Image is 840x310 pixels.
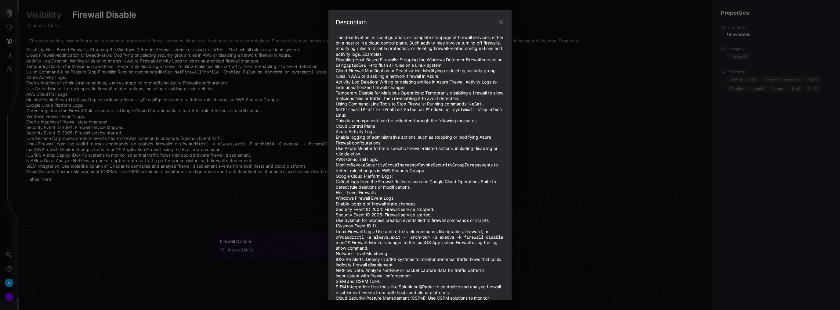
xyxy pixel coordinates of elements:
[336,195,504,229] li: Windows Firewall Event Logs:
[336,162,504,173] li: Monitor or events to detect rule changes in AWS Security Groups.
[336,146,504,157] li: Use Azure Monitor to track specific firewall-related actions, including disabling or rule deletion.
[336,295,504,306] li: Cloud Security Posture Management (CSPM): Use CSPM solutions to monitor misconfigurations and tra...
[336,173,504,190] li: Google Cloud Platform Logs:
[336,229,504,240] li: Linux Firewall Logs: Use auditd to track commands like iptables, firewalld, or ufw:
[336,17,504,27] h2: Description
[351,162,414,168] code: RevokeSecurityGroupIngress
[336,134,504,145] li: Enable logging of administrative actions, such as stopping or modifying Azure Firewall configurat...
[336,35,504,57] p: The deactivation, misconfiguration, or complete stoppage of firewall services, either on a host o...
[336,157,504,173] li: AWS CloudTrail Logs:
[336,57,504,68] li: Disabling Host-Based Firewalls: Stopping the Windows Defender Firewall service or using to flush ...
[336,207,504,212] li: Security Event ID 2004: Firewall service stopped.
[344,234,503,240] code: auditctl -a always,exit -F arch=b64 -S execve -k firewall_disable
[336,284,504,295] li: SIEM Integration: Use tools like Splunk or QRadar to centralize and analyze firewall disablement ...
[336,218,504,229] li: Use Sysmon for process creation events tied to firewall commands or scripts (Sysmon Event ID 1).
[336,251,504,256] p: Network-Level Monitoring
[418,162,479,168] code: RevokeSecurityGroupEgress
[336,240,504,251] li: macOS Firewall: Monitor changes to the macOS Application Firewall using the log show command.
[336,101,497,112] code: Set-NetFirewallProfile -Enabled False on Windows or systemctl stop ufw
[336,101,504,118] li: Using Command-Line Tools to Stop Firewalls: Running commands like on Linux.
[336,190,504,195] p: Host-Level Firewalls
[336,212,504,218] li: Security Event ID 2005: Firewall service started.
[336,279,504,284] p: SIEM and CSPM Tools
[346,62,373,68] code: iptables -F
[336,79,504,90] li: Activity Log Deletion: Writing or deleting entries in Azure Firewall Activity Logs to hide unauth...
[336,201,504,218] li: Enable logging of firewall state changes:
[336,268,504,279] li: NetFlow Data: Analyze NetFlow or packet capture data for traffic patterns inconsistent with firew...
[336,68,504,79] li: Cloud Firewall Modification or Deactivation: Modifying or deleting security group rules in AWS or...
[336,257,504,268] li: IDS/IPS Alerts: Deploy IDS/IPS systems to monitor abnormal traffic flows that could indicate fire...
[336,179,504,190] li: Collect logs from the Firewall Rules resource in Google Cloud Operations Suite to detect rule del...
[336,118,504,123] p: This data component can be collected through the following measures:
[336,129,504,157] li: Azure Activity Logs:
[336,123,504,129] p: Cloud Control Plane
[336,90,504,101] li: Temporary Disable for Malicious Operations: Temporarily disabling a firewall to allow malicious f...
